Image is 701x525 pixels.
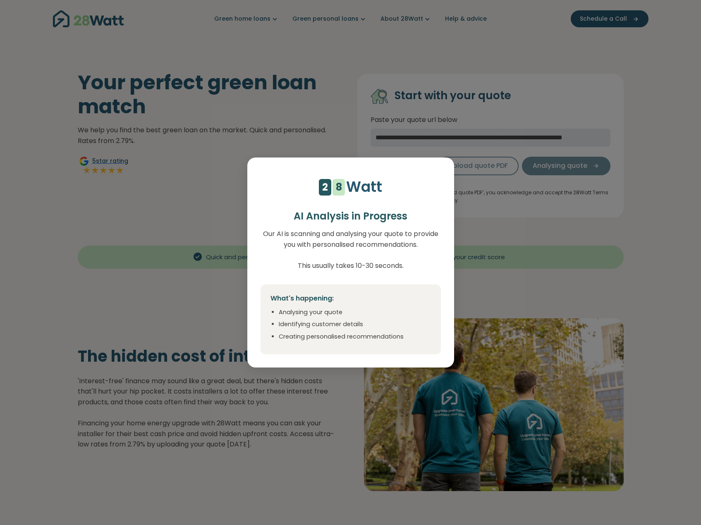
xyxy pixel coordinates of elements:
[346,175,382,198] p: Watt
[261,210,441,222] h2: AI Analysis in Progress
[270,294,431,303] h4: What's happening:
[279,308,431,317] li: Analysing your quote
[322,179,328,196] div: 2
[279,320,431,329] li: Identifying customer details
[279,332,431,341] li: Creating personalised recommendations
[336,179,342,196] div: 8
[261,229,441,271] p: Our AI is scanning and analysing your quote to provide you with personalised recommendations. Thi...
